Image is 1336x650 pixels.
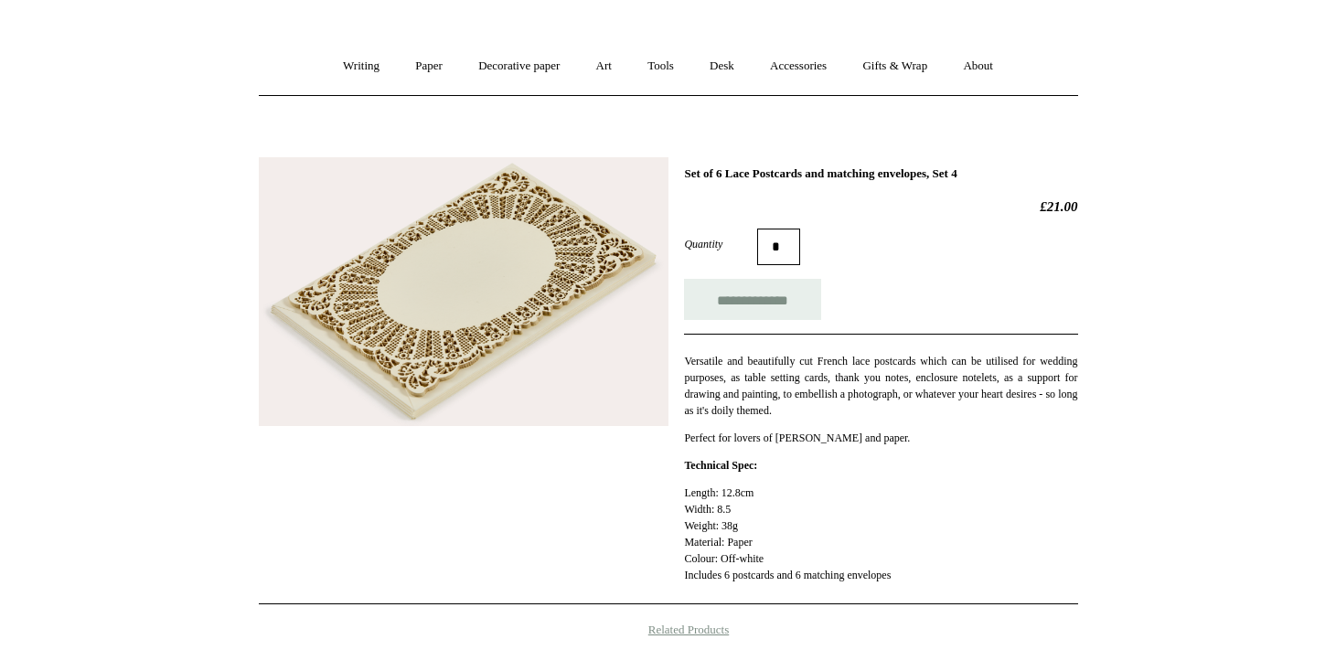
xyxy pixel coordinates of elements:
label: Quantity [684,236,757,252]
h2: £21.00 [684,198,1077,215]
a: Art [580,42,628,91]
a: Decorative paper [462,42,576,91]
a: Writing [326,42,396,91]
p: Perfect for lovers of [PERSON_NAME] and paper. [684,430,1077,446]
p: Versatile and beautifully cut French lace postcards which can be utilised for wedding purposes, a... [684,353,1077,419]
a: Gifts & Wrap [846,42,944,91]
a: Paper [399,42,459,91]
p: Length: 12.8cm Width: 8.5 Weight: 38g Material: Paper Colour: Off-white Includes 6 postcards and ... [684,485,1077,583]
strong: Technical Spec: [684,459,757,472]
h1: Set of 6 Lace Postcards and matching envelopes, Set 4 [684,166,1077,181]
h4: Related Products [211,623,1126,637]
a: Accessories [754,42,843,91]
img: Set of 6 Lace Postcards and matching envelopes, Set 4 [259,157,668,426]
a: Tools [631,42,690,91]
a: Desk [693,42,751,91]
a: About [946,42,1010,91]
